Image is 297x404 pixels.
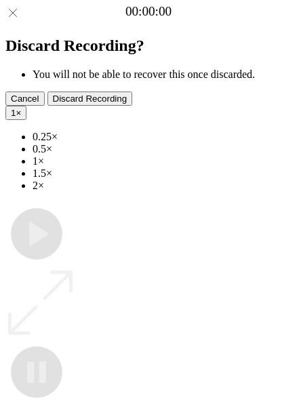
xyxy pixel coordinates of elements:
[33,68,292,81] li: You will not be able to recover this once discarded.
[47,92,133,106] button: Discard Recording
[33,180,292,192] li: 2×
[33,155,292,167] li: 1×
[33,143,292,155] li: 0.5×
[125,4,172,19] a: 00:00:00
[5,106,26,120] button: 1×
[33,131,292,143] li: 0.25×
[33,167,292,180] li: 1.5×
[5,92,45,106] button: Cancel
[11,108,16,118] span: 1
[5,37,292,55] h2: Discard Recording?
